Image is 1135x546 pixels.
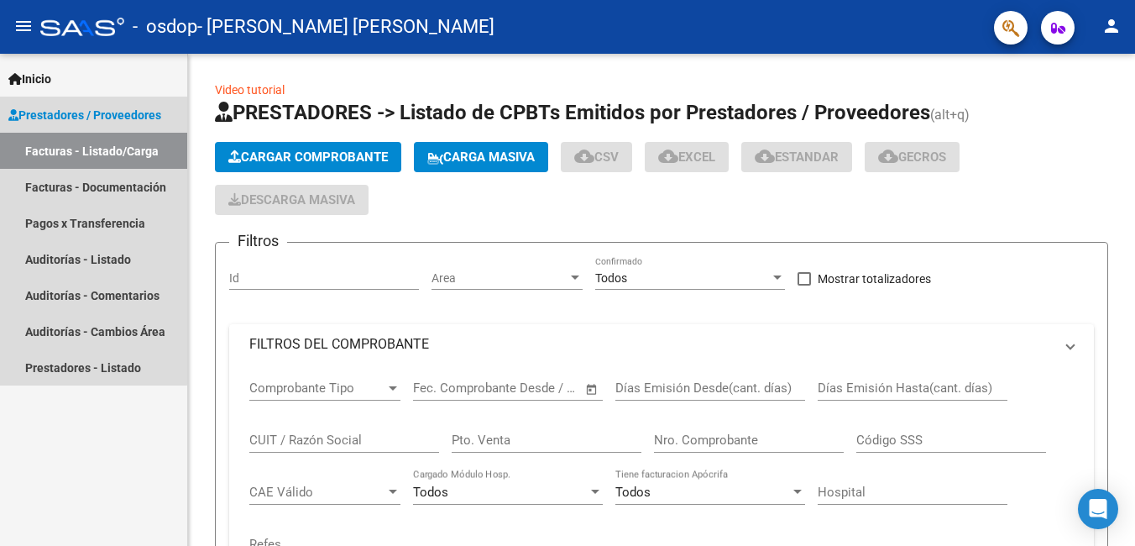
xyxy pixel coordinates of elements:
span: CSV [574,150,619,165]
span: Carga Masiva [427,150,535,165]
span: Todos [595,271,627,285]
span: CAE Válido [249,485,385,500]
mat-icon: cloud_download [574,146,594,166]
mat-icon: cloud_download [878,146,898,166]
span: Cargar Comprobante [228,150,388,165]
span: PRESTADORES -> Listado de CPBTs Emitidos por Prestadores / Proveedores [215,101,930,124]
mat-expansion-panel-header: FILTROS DEL COMPROBANTE [229,324,1094,365]
span: Mostrar totalizadores [818,269,931,289]
input: Fecha fin [496,381,578,396]
span: Todos [615,485,651,500]
a: Video tutorial [215,83,285,97]
span: EXCEL [658,150,715,165]
app-download-masive: Descarga masiva de comprobantes (adjuntos) [215,185,369,215]
span: Prestadores / Proveedores [8,106,161,124]
mat-panel-title: FILTROS DEL COMPROBANTE [249,335,1054,354]
span: Descarga Masiva [228,192,355,207]
span: - osdop [133,8,197,45]
input: Fecha inicio [413,381,481,396]
span: Area [432,271,567,286]
span: - [PERSON_NAME] [PERSON_NAME] [197,8,494,45]
h3: Filtros [229,229,287,253]
button: Carga Masiva [414,142,548,172]
button: CSV [561,142,632,172]
div: Open Intercom Messenger [1078,489,1118,529]
span: Estandar [755,150,839,165]
button: Descarga Masiva [215,185,369,215]
span: Todos [413,485,448,500]
button: EXCEL [645,142,729,172]
mat-icon: cloud_download [755,146,775,166]
span: Inicio [8,70,51,88]
button: Open calendar [583,380,602,399]
span: (alt+q) [930,107,970,123]
button: Cargar Comprobante [215,142,401,172]
span: Gecros [878,150,946,165]
button: Estandar [741,142,852,172]
span: Comprobante Tipo [249,381,385,396]
button: Gecros [865,142,960,172]
mat-icon: person [1101,16,1122,36]
mat-icon: cloud_download [658,146,678,166]
mat-icon: menu [13,16,34,36]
